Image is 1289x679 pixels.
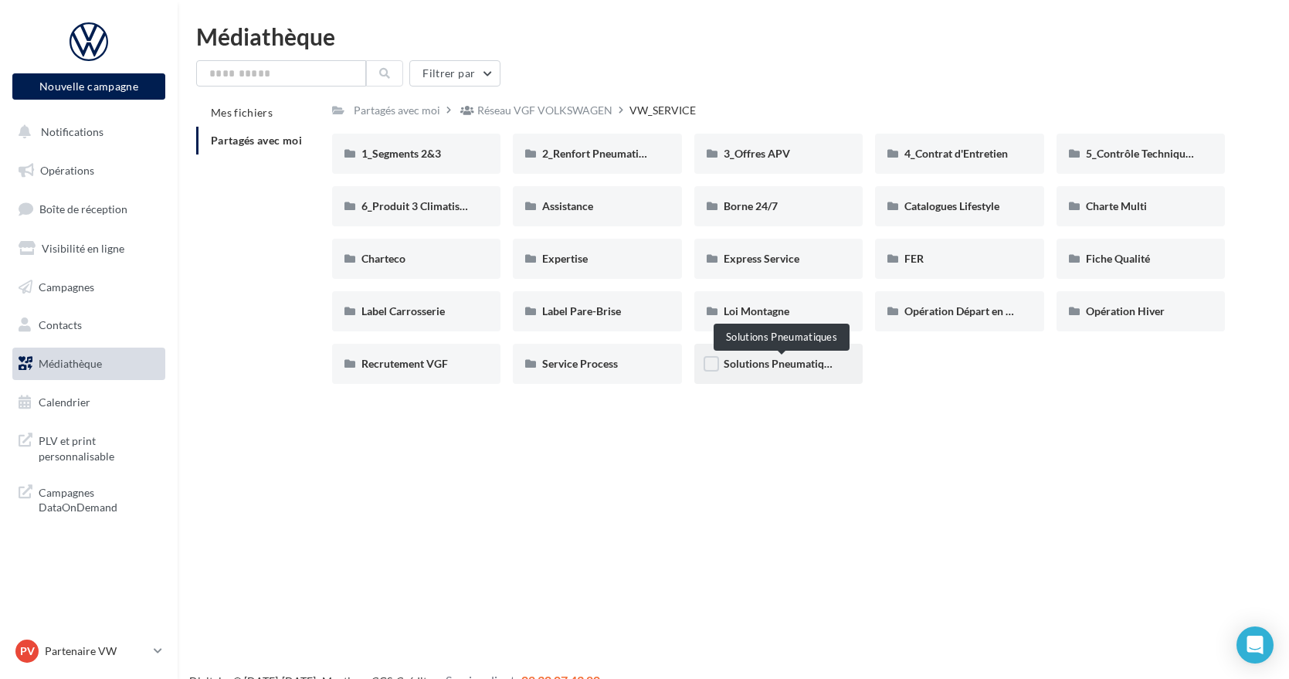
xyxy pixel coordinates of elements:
span: Express Service [724,252,799,265]
span: Médiathèque [39,357,102,370]
span: Calendrier [39,396,90,409]
div: Solutions Pneumatiques [714,324,850,351]
span: PV [20,643,35,659]
span: Label Pare-Brise [542,304,621,317]
div: Réseau VGF VOLKSWAGEN [477,103,612,118]
button: Notifications [9,116,162,148]
span: 1_Segments 2&3 [361,147,441,160]
span: Expertise [542,252,588,265]
button: Filtrer par [409,60,500,87]
a: Boîte de réception [9,192,168,226]
span: Charte Multi [1086,199,1147,212]
span: Opérations [40,164,94,177]
span: 2_Renfort Pneumatiques [542,147,661,160]
span: Boîte de réception [39,202,127,216]
span: 3_Offres APV [724,147,790,160]
span: Solutions Pneumatiques [724,357,840,370]
span: Partagés avec moi [211,134,302,147]
span: Notifications [41,125,103,138]
div: Open Intercom Messenger [1236,626,1274,664]
div: Partagés avec moi [354,103,440,118]
span: Label Carrosserie [361,304,445,317]
a: Campagnes [9,271,168,304]
a: Calendrier [9,386,168,419]
span: PLV et print personnalisable [39,430,159,463]
a: PV Partenaire VW [12,637,165,666]
span: Loi Montagne [724,304,789,317]
div: VW_SERVICE [629,103,696,118]
span: Opération Hiver [1086,304,1165,317]
div: Médiathèque [196,25,1270,48]
span: Contacts [39,318,82,331]
a: Opérations [9,154,168,187]
span: 5_Contrôle Technique offert [1086,147,1221,160]
span: Campagnes [39,280,94,293]
span: Assistance [542,199,593,212]
p: Partenaire VW [45,643,148,659]
a: Contacts [9,309,168,341]
span: Catalogues Lifestyle [904,199,999,212]
a: PLV et print personnalisable [9,424,168,470]
span: Recrutement VGF [361,357,448,370]
span: Service Process [542,357,618,370]
span: Mes fichiers [211,106,273,119]
a: Campagnes DataOnDemand [9,476,168,521]
span: Borne 24/7 [724,199,778,212]
span: Campagnes DataOnDemand [39,482,159,515]
span: 4_Contrat d'Entretien [904,147,1008,160]
a: Visibilité en ligne [9,233,168,265]
span: Fiche Qualité [1086,252,1150,265]
a: Médiathèque [9,348,168,380]
span: Charteco [361,252,405,265]
span: FER [904,252,924,265]
button: Nouvelle campagne [12,73,165,100]
span: 6_Produit 3 Climatisation [361,199,484,212]
span: Opération Départ en Vacances [904,304,1050,317]
span: Visibilité en ligne [42,242,124,255]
